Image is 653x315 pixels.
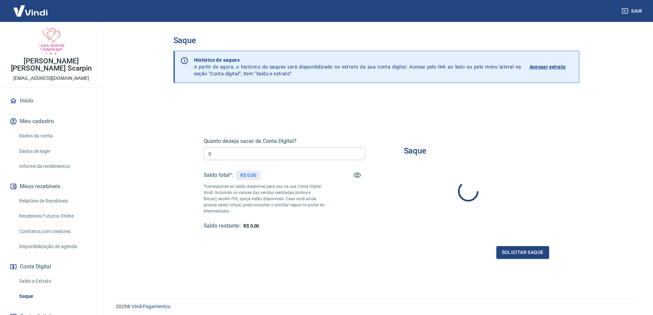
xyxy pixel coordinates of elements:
p: [PERSON_NAME] [PERSON_NAME] Scarpin [5,58,97,72]
button: Conta Digital [8,259,94,274]
a: Recebíveis Futuros Online [16,209,94,223]
a: Acessar extrato [530,57,573,77]
a: Dados da conta [16,129,94,143]
p: Acessar extrato [530,63,566,70]
a: Relatório de Recebíveis [16,194,94,208]
img: Vindi [8,0,53,21]
a: Dados de login [16,144,94,158]
a: Início [8,93,94,108]
a: Contratos com credores [16,225,94,239]
h3: Saque [173,36,579,45]
button: Meus recebíveis [8,179,94,194]
p: *Corresponde ao saldo disponível para uso na sua Conta Digital Vindi. Incluindo os valores das ve... [204,183,325,214]
a: Saldo e Extrato [16,274,94,288]
p: 2025 © [116,303,637,310]
h5: Saldo total*: [204,172,233,179]
span: R$ 0,00 [243,223,259,229]
h3: Saque [404,146,427,156]
p: [EMAIL_ADDRESS][DOMAIN_NAME] [13,75,89,82]
button: Meu cadastro [8,114,94,129]
a: Saque [16,289,94,303]
button: Sair [620,5,645,17]
h5: Quanto deseja sacar da Conta Digital? [204,138,365,145]
a: Informe de rendimentos [16,159,94,173]
p: Histórico de saques [194,57,521,63]
p: A partir de agora, o histórico de saques será disponibilizado no extrato da sua conta digital. Ac... [194,57,521,77]
a: Disponibilização de agenda [16,240,94,254]
a: Vindi Pagamentos [132,304,170,309]
img: 0dcb50b8-b51c-4522-a0be-2444d953242c.jpeg [38,27,65,55]
button: Solicitar saque [496,246,549,259]
h5: Saldo restante: [204,222,241,230]
p: R$ 0,00 [240,172,256,179]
